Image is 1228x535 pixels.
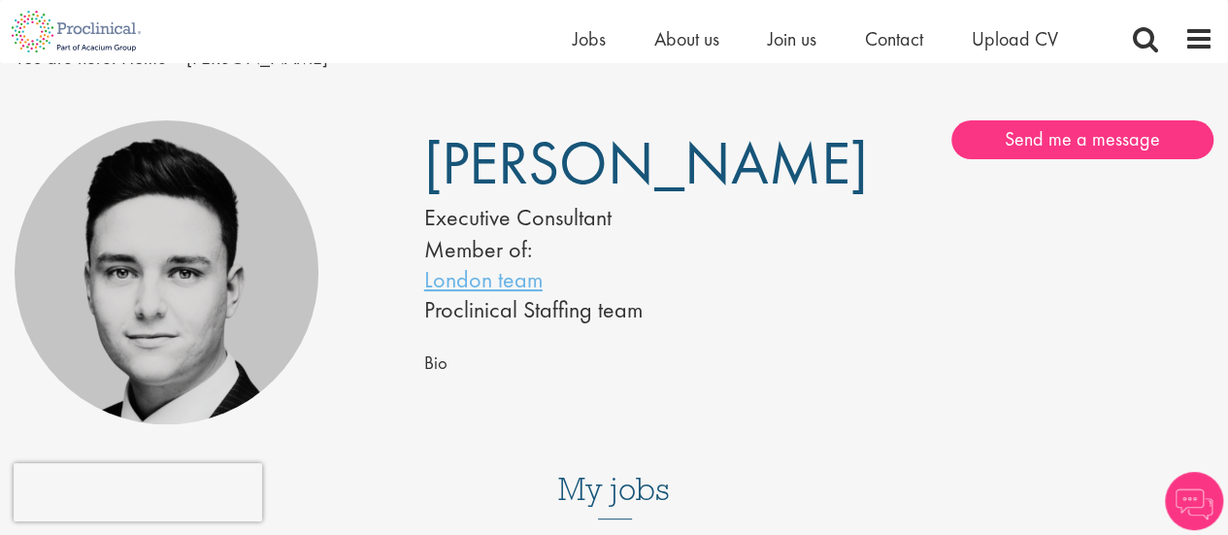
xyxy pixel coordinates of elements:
[424,294,761,324] li: Proclinical Staffing team
[1165,472,1223,530] img: Chatbot
[15,120,318,424] img: Connor Lynes
[768,26,816,51] a: Join us
[14,463,262,521] iframe: reCAPTCHA
[951,120,1213,159] a: Send me a message
[972,26,1058,51] a: Upload CV
[424,124,868,202] span: [PERSON_NAME]
[424,264,543,294] a: London team
[424,234,532,264] label: Member of:
[15,473,1213,506] h3: My jobs
[654,26,719,51] a: About us
[424,201,761,234] div: Executive Consultant
[424,351,448,375] span: Bio
[865,26,923,51] a: Contact
[573,26,606,51] a: Jobs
